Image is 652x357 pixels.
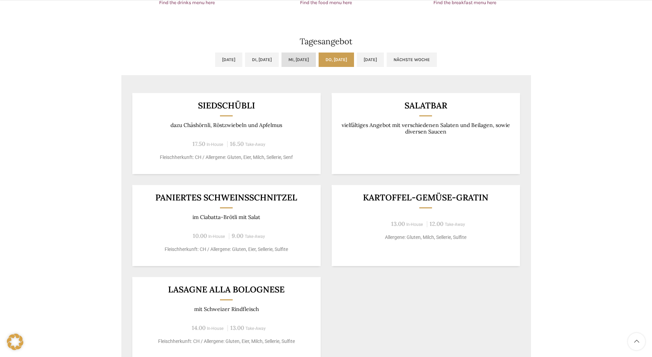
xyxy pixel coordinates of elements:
span: Take-Away [445,222,465,227]
span: In-House [406,222,423,227]
span: 17.50 [192,140,205,148]
span: 9.00 [232,232,243,240]
a: [DATE] [215,53,242,67]
span: In-House [207,142,223,147]
a: Di, [DATE] [245,53,279,67]
a: [DATE] [357,53,384,67]
h3: Kartoffel-Gemüse-Gratin [340,193,511,202]
a: Scroll to top button [628,333,645,350]
h2: Tagesangebot [121,37,531,46]
p: mit Schweizer Rindfleisch [141,306,312,312]
span: 13.00 [230,324,244,332]
h3: Siedschübli [141,101,312,110]
span: 13.00 [391,220,405,228]
p: Fleischherkunft: CH / Allergene: Gluten, Eier, Milch, Sellerie, Sulfite [141,338,312,345]
p: vielfältiges Angebot mit verschiedenen Salaten und Beilagen, sowie diversen Saucen [340,122,511,135]
span: Take-Away [245,142,265,147]
span: 10.00 [193,232,207,240]
span: 14.00 [192,324,206,332]
p: Allergene: Gluten, Milch, Sellerie, Sulfite [340,234,511,241]
span: 12.00 [430,220,443,228]
a: Mi, [DATE] [281,53,316,67]
span: Take-Away [245,326,266,331]
span: 16.50 [230,140,244,148]
span: In-House [208,234,225,239]
p: im Ciabatta-Brötli mit Salat [141,214,312,220]
p: Fleischherkunft: CH / Allergene: Gluten, Eier, Milch, Sellerie, Senf [141,154,312,161]
h3: Salatbar [340,101,511,110]
a: Do, [DATE] [319,53,354,67]
span: Take-Away [245,234,265,239]
h3: Paniertes Schweinsschnitzel [141,193,312,202]
p: Fleischherkunft: CH / Allergene: Gluten, Eier, Sellerie, Sulfite [141,246,312,253]
p: dazu Chäshörnli, Röstzwiebeln und Apfelmus [141,122,312,128]
h3: Lasagne alla Bolognese [141,285,312,294]
a: Nächste Woche [387,53,437,67]
span: In-House [207,326,224,331]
